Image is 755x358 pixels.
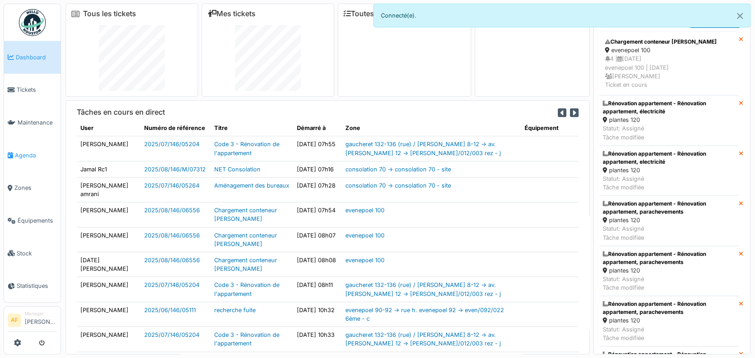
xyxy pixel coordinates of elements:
span: Tickets [17,85,57,94]
td: [DATE] 10h33 [293,327,342,352]
a: 2025/07/146/05204 [144,331,199,338]
td: [DATE] 10h32 [293,302,342,327]
a: Statistiques [4,270,61,303]
td: Jamal Rc1 [77,161,141,177]
a: recherche fuite [214,307,256,313]
a: evenepoel 100 [345,232,384,239]
td: [PERSON_NAME] [77,136,141,161]
a: NET Consolation [214,166,260,173]
a: 2025/08/146/06556 [144,232,200,239]
td: [DATE][PERSON_NAME] [77,252,141,277]
div: Connecté(e). [373,4,751,27]
div: Statut: Assigné Tâche modifiée [603,325,735,342]
span: Stock [17,249,57,258]
div: Chargement conteneur [PERSON_NAME] [605,38,733,46]
div: 4 | [DATE] evenepoel 100 | [DATE] [PERSON_NAME] Ticket en cours [605,54,733,89]
span: Agenda [15,151,57,160]
div: Statut: Assigné Tâche modifiée [603,175,735,192]
div: plantes 120 [603,166,735,175]
td: [PERSON_NAME] [77,277,141,302]
div: Manager [25,310,57,317]
a: Rénovation appartement - Rénovation appartement, parachevements plantes 120 Statut: AssignéTâche ... [599,196,739,246]
td: [PERSON_NAME] [77,327,141,352]
a: Chargement conteneur [PERSON_NAME] [214,232,277,247]
div: evenepoel 100 [605,46,733,54]
a: Chargement conteneur [PERSON_NAME] evenepoel 100 4 |[DATE]evenepoel 100 | [DATE] [PERSON_NAME]Tic... [599,31,739,95]
span: Zones [14,183,57,192]
a: Équipements [4,204,61,237]
a: evenepoel 100 [345,257,384,264]
span: Dashboard [16,53,57,62]
th: Numéro de référence [141,120,211,136]
img: Badge_color-CXgf-gQk.svg [19,9,46,36]
td: [DATE] 07h28 [293,177,342,202]
a: consolation 70 -> consolation 70 - site [345,182,451,189]
a: gaucheret 132-136 (rue) / [PERSON_NAME] 8-12 -> av. [PERSON_NAME] 12 -> [PERSON_NAME]/012/003 rez... [345,331,501,347]
a: Zones [4,172,61,205]
button: Close [730,4,750,28]
a: consolation 70 -> consolation 70 - site [345,166,451,173]
a: 2025/07/146/05264 [144,182,199,189]
a: evenepoel 90-92 -> rue h. evenepoel 92 -> even/092/022 6ème - c [345,307,504,322]
td: [DATE] 07h55 [293,136,342,161]
div: Rénovation appartement - Rénovation appartement, parachevements [603,250,735,266]
a: gaucheret 132-136 (rue) / [PERSON_NAME] 8-12 -> av. [PERSON_NAME] 12 -> [PERSON_NAME]/012/003 rez... [345,282,501,297]
a: 2025/07/146/05204 [144,282,199,288]
span: Statistiques [17,282,57,290]
div: Rénovation appartement - Rénovation appartement, parachevements [603,200,735,216]
a: Tous les tickets [83,9,136,18]
th: Équipement [521,120,578,136]
th: Zone [342,120,521,136]
td: [DATE] 08h07 [293,227,342,252]
h6: Tâches en cours en direct [77,108,165,116]
li: [PERSON_NAME] [25,310,57,330]
div: plantes 120 [603,316,735,325]
a: Mes tickets [208,9,256,18]
span: Équipements [18,216,57,225]
a: 2025/07/146/05204 [144,141,199,148]
a: Code 3 - Rénovation de l'appartement [214,141,279,156]
a: Code 3 - Rénovation de l'appartement [214,282,279,297]
a: Rénovation appartement - Rénovation appartement, parachevements plantes 120 Statut: AssignéTâche ... [599,296,739,346]
span: translation missing: fr.shared.user [80,125,93,131]
div: plantes 120 [603,266,735,275]
div: Statut: Assigné Tâche modifiée [603,124,735,141]
a: Rénovation appartement - Rénovation appartement, électricité plantes 120 Statut: AssignéTâche mod... [599,95,739,146]
a: gaucheret 132-136 (rue) / [PERSON_NAME] 8-12 -> av. [PERSON_NAME] 12 -> [PERSON_NAME]/012/003 rez... [345,141,501,156]
td: [DATE] 08h08 [293,252,342,277]
div: Rénovation appartement - Rénovation appartement, parachevements [603,300,735,316]
li: AF [8,313,21,327]
a: Rénovation appartement - Rénovation appartement, parachevements plantes 120 Statut: AssignéTâche ... [599,246,739,296]
div: plantes 120 [603,116,735,124]
th: Titre [211,120,293,136]
a: 2025/08/146/06556 [144,257,200,264]
a: Aménagement des bureaux [214,182,289,189]
a: Chargement conteneur [PERSON_NAME] [214,257,277,272]
span: Maintenance [18,118,57,127]
a: AF Manager[PERSON_NAME] [8,310,57,332]
div: Statut: Assigné Tâche modifiée [603,224,735,242]
td: [PERSON_NAME] [77,202,141,227]
a: Toutes les tâches [344,9,411,18]
a: 2025/08/146/06556 [144,207,200,214]
td: [DATE] 08h11 [293,277,342,302]
div: Rénovation appartement - Rénovation appartement, electricité [603,150,735,166]
a: 2025/06/146/05111 [144,307,196,313]
a: Stock [4,237,61,270]
th: Démarré à [293,120,342,136]
div: Rénovation appartement - Rénovation appartement, électricité [603,99,735,116]
a: Code 3 - Rénovation de l'appartement [214,331,279,347]
td: [PERSON_NAME] amrani [77,177,141,202]
a: Agenda [4,139,61,172]
a: evenepoel 100 [345,207,384,214]
div: plantes 120 [603,216,735,224]
a: 2025/08/146/M/07312 [144,166,206,173]
td: [PERSON_NAME] [77,227,141,252]
td: [DATE] 07h16 [293,161,342,177]
a: Chargement conteneur [PERSON_NAME] [214,207,277,222]
a: Dashboard [4,41,61,74]
div: Statut: Assigné Tâche modifiée [603,275,735,292]
a: Rénovation appartement - Rénovation appartement, electricité plantes 120 Statut: AssignéTâche mod... [599,146,739,196]
td: [DATE] 07h54 [293,202,342,227]
td: [PERSON_NAME] [77,302,141,327]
